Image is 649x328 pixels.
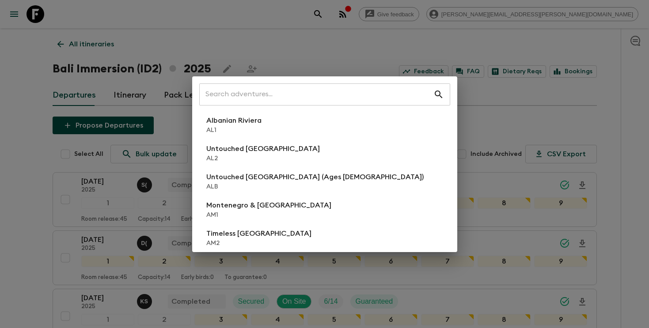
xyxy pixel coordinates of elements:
[206,143,320,154] p: Untouched [GEOGRAPHIC_DATA]
[206,228,311,239] p: Timeless [GEOGRAPHIC_DATA]
[206,239,311,248] p: AM2
[206,172,424,182] p: Untouched [GEOGRAPHIC_DATA] (Ages [DEMOGRAPHIC_DATA])
[206,115,262,126] p: Albanian Riviera
[199,82,433,107] input: Search adventures...
[206,200,331,211] p: Montenegro & [GEOGRAPHIC_DATA]
[206,126,262,135] p: AL1
[206,154,320,163] p: AL2
[206,182,424,191] p: ALB
[206,211,331,219] p: AM1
